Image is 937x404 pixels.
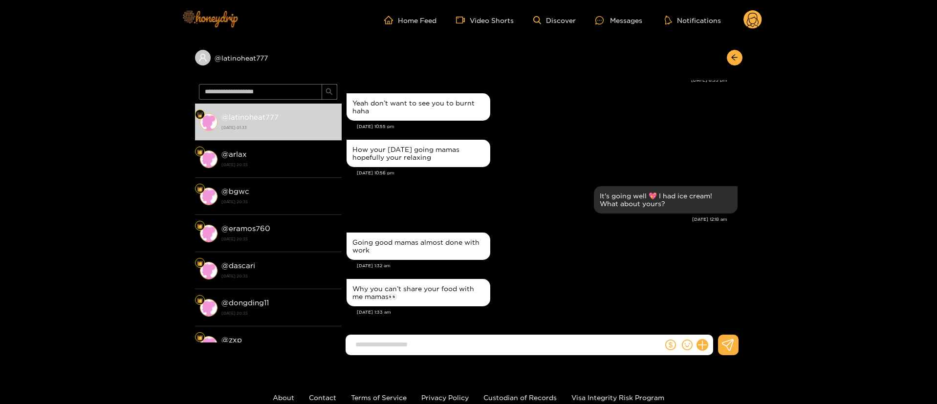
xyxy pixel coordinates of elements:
button: dollar [663,338,678,352]
div: [DATE] 8:35 pm [347,77,727,84]
span: smile [682,340,693,350]
strong: @ latinoheat777 [221,113,279,121]
strong: [DATE] 20:35 [221,309,337,318]
img: Fan Level [197,223,203,229]
div: How your [DATE] going mamas hopefully your relaxing [352,146,484,161]
button: arrow-left [727,50,742,65]
img: Fan Level [197,335,203,340]
img: conversation [200,113,218,131]
a: Discover [533,16,576,24]
span: search [326,88,333,96]
strong: @ zxp [221,336,242,344]
a: Custodian of Records [483,394,557,401]
img: conversation [200,225,218,242]
div: Sep. 28, 10:56 pm [347,140,490,167]
span: user [198,53,207,62]
img: Fan Level [197,260,203,266]
img: conversation [200,188,218,205]
div: Sep. 28, 10:55 pm [347,93,490,121]
div: It's going well 💖 I had ice cream! What about yours? [600,192,732,208]
span: video-camera [456,16,470,24]
div: [DATE] 10:56 pm [357,170,738,176]
div: [DATE] 1:32 am [357,262,738,269]
strong: [DATE] 20:35 [221,197,337,206]
div: Going good mamas almost done with work [352,238,484,254]
a: Video Shorts [456,16,514,24]
strong: @ dascari [221,261,255,270]
strong: @ dongding11 [221,298,269,307]
span: home [384,16,398,24]
a: Visa Integrity Risk Program [571,394,664,401]
img: Fan Level [197,186,203,192]
strong: @ arlax [221,150,247,158]
strong: [DATE] 20:35 [221,160,337,169]
img: Fan Level [197,298,203,303]
div: Sep. 29, 1:32 am [347,233,490,260]
a: About [273,394,294,401]
strong: [DATE] 20:35 [221,272,337,280]
span: dollar [665,340,676,350]
a: Terms of Service [351,394,407,401]
div: Why you can’t share your food with me mamas👀 [352,285,484,300]
div: [DATE] 12:18 am [347,216,727,223]
strong: @ eramos760 [221,224,270,233]
button: Notifications [662,15,724,25]
img: Fan Level [197,112,203,118]
div: [DATE] 10:55 pm [357,123,738,130]
button: search [322,84,337,100]
img: conversation [200,262,218,279]
div: [DATE] 1:33 am [357,309,738,316]
a: Home Feed [384,16,436,24]
img: conversation [200,299,218,317]
a: Privacy Policy [421,394,469,401]
strong: [DATE] 20:35 [221,234,337,243]
div: Messages [595,15,642,26]
div: Sep. 29, 1:33 am [347,279,490,306]
div: Sep. 29, 12:18 am [594,186,738,213]
img: conversation [200,150,218,168]
img: Fan Level [197,149,203,155]
div: Yeah don’t want to see you to burnt haha [352,99,484,115]
strong: [DATE] 01:33 [221,123,337,132]
span: arrow-left [731,54,738,62]
img: conversation [200,336,218,354]
strong: @ bgwc [221,187,249,195]
a: Contact [309,394,336,401]
div: @latinoheat777 [195,50,342,65]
